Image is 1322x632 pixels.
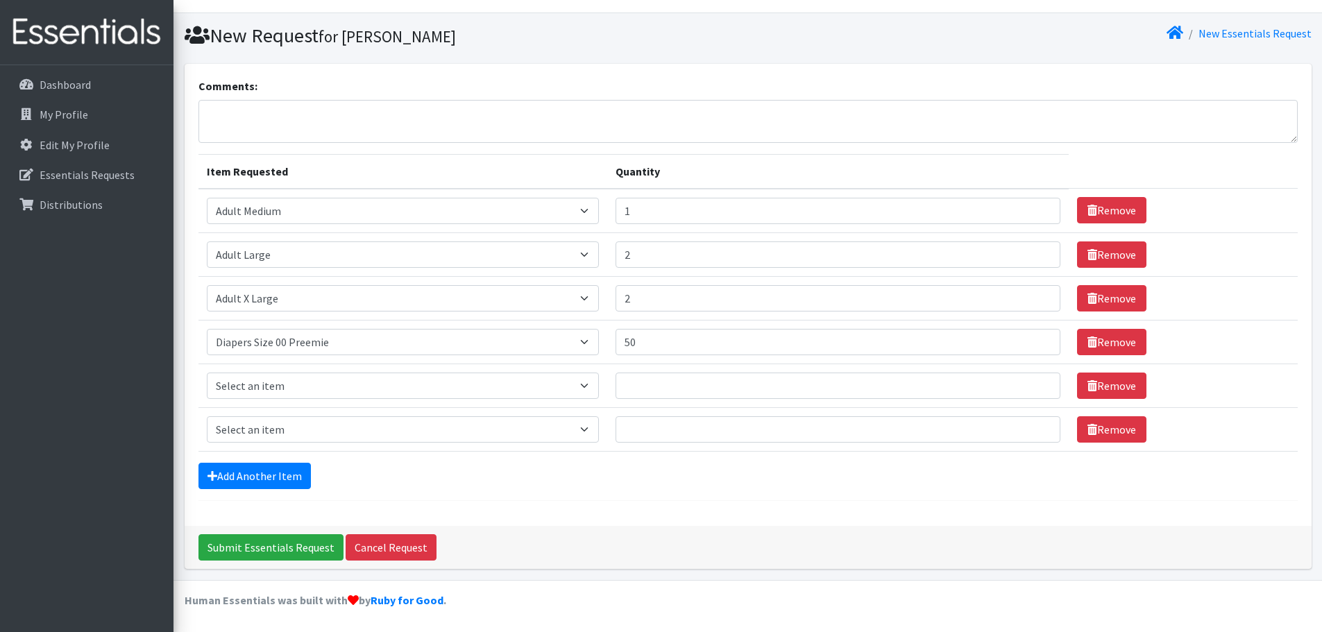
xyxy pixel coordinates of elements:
a: Cancel Request [346,534,437,561]
a: Remove [1077,197,1146,223]
a: Remove [1077,329,1146,355]
img: HumanEssentials [6,9,168,55]
p: Edit My Profile [40,138,110,152]
a: Remove [1077,416,1146,443]
a: Ruby for Good [371,593,443,607]
p: My Profile [40,108,88,121]
p: Dashboard [40,78,91,92]
a: Dashboard [6,71,168,99]
a: Add Another Item [198,463,311,489]
h1: New Request [185,24,743,48]
p: Distributions [40,198,103,212]
a: Remove [1077,241,1146,268]
a: My Profile [6,101,168,128]
a: Essentials Requests [6,161,168,189]
th: Item Requested [198,154,607,189]
input: Submit Essentials Request [198,534,344,561]
a: Remove [1077,373,1146,399]
p: Essentials Requests [40,168,135,182]
a: Edit My Profile [6,131,168,159]
a: Distributions [6,191,168,219]
label: Comments: [198,78,257,94]
small: for [PERSON_NAME] [319,26,456,46]
th: Quantity [607,154,1069,189]
a: Remove [1077,285,1146,311]
a: New Essentials Request [1198,26,1312,40]
strong: Human Essentials was built with by . [185,593,446,607]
